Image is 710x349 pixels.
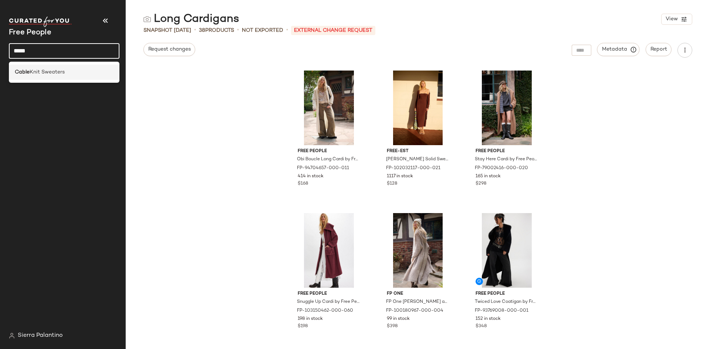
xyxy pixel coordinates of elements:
[661,14,692,25] button: View
[286,26,288,35] span: •
[298,291,360,297] span: Free People
[15,68,30,76] b: Cable
[297,299,359,305] span: Snuggle Up Cardi by Free People in Red, Size: XS
[297,165,349,172] span: FP-94704657-000-011
[237,26,239,35] span: •
[475,308,528,314] span: FP-93769008-000-001
[597,43,640,56] button: Metadata
[292,71,366,145] img: 94704657_011_0
[387,181,397,187] span: $128
[143,12,239,27] div: Long Cardigans
[476,181,486,187] span: $298
[199,28,205,33] span: 38
[475,165,528,172] span: FP-79002416-000-020
[387,316,410,322] span: 99 in stock
[387,291,449,297] span: FP One
[18,331,63,340] span: Sierra Palantino
[297,156,359,163] span: Obi Boucle Long Cardi by Free People in White, Size: S
[476,291,538,297] span: Free People
[292,213,366,288] img: 103150462_060_a
[9,29,51,37] span: Current Company Name
[387,323,398,330] span: $398
[298,148,360,155] span: Free People
[476,323,487,330] span: $348
[386,299,449,305] span: FP One [PERSON_NAME] at Free People in Grey, Size: XS/S
[381,213,455,288] img: 100180967_004_0
[386,308,443,314] span: FP-100180967-000-004
[665,16,678,22] span: View
[646,43,672,56] button: Report
[297,308,353,314] span: FP-103150462-000-060
[387,148,449,155] span: free-est
[602,46,635,53] span: Metadata
[476,316,501,322] span: 152 in stock
[381,71,455,145] img: 102032117_021_c
[143,27,191,34] span: Snapshot [DATE]
[476,173,501,180] span: 165 in stock
[242,27,283,34] span: Not Exported
[148,47,191,52] span: Request changes
[194,26,196,35] span: •
[386,165,440,172] span: FP-102032117-000-021
[386,156,449,163] span: [PERSON_NAME] Solid Sweater Dress Set by free-est at Free People in Brown, Size: M
[475,299,537,305] span: Twiced Love Coatigan by Free People in Black, Size: XS
[298,323,308,330] span: $198
[476,148,538,155] span: Free People
[650,47,667,52] span: Report
[143,16,151,23] img: svg%3e
[9,333,15,339] img: svg%3e
[470,213,544,288] img: 93769008_001_a
[387,173,413,180] span: 1117 in stock
[9,17,72,27] img: cfy_white_logo.C9jOOHJF.svg
[470,71,544,145] img: 79002416_020_0
[475,156,537,163] span: Stay Here Cardi by Free People in Brown, Size: XS
[298,181,308,187] span: $168
[291,26,375,35] p: External Change Request
[199,27,234,34] div: Products
[143,43,195,56] button: Request changes
[298,316,323,322] span: 198 in stock
[30,68,65,76] span: Knit Sweaters
[298,173,324,180] span: 414 in stock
